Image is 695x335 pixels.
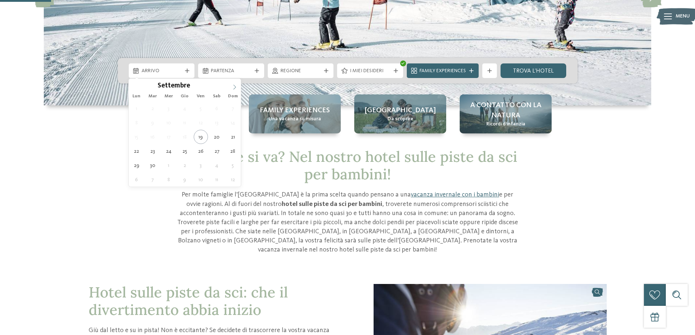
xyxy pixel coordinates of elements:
span: Settembre 7, 2025 [226,101,240,116]
span: Settembre 13, 2025 [210,116,224,130]
span: Lun [129,94,145,99]
a: trova l’hotel [501,63,567,78]
span: Settembre 23, 2025 [146,144,160,158]
span: Settembre 16, 2025 [146,130,160,144]
span: Partenza [211,67,251,75]
span: Ottobre 5, 2025 [226,158,240,172]
span: [GEOGRAPHIC_DATA] [365,105,436,116]
span: Regione [281,67,321,75]
span: Ricordi d’infanzia [486,121,525,128]
span: Settembre 25, 2025 [178,144,192,158]
span: Ottobre 8, 2025 [162,172,176,187]
span: Ottobre 1, 2025 [162,158,176,172]
span: Settembre 30, 2025 [146,158,160,172]
span: Ottobre 9, 2025 [178,172,192,187]
span: Settembre 6, 2025 [210,101,224,116]
span: Ottobre 4, 2025 [210,158,224,172]
span: Family experiences [260,105,330,116]
span: Settembre 18, 2025 [178,130,192,144]
span: Settembre 1, 2025 [130,101,144,116]
span: Ottobre 11, 2025 [210,172,224,187]
input: Year [190,82,214,89]
span: Settembre 22, 2025 [130,144,144,158]
span: Settembre 17, 2025 [162,130,176,144]
span: Settembre 2, 2025 [146,101,160,116]
a: Hotel sulle piste da sci per bambini: divertimento senza confini [GEOGRAPHIC_DATA] Da scoprire [354,94,446,133]
a: Hotel sulle piste da sci per bambini: divertimento senza confini A contatto con la natura Ricordi... [460,94,552,133]
span: Ottobre 12, 2025 [226,172,240,187]
span: Settembre 19, 2025 [194,130,208,144]
span: Hotel sulle piste da sci: che il divertimento abbia inizio [89,283,288,319]
span: Dom [225,94,241,99]
span: Da scoprire [387,116,413,123]
span: Settembre 11, 2025 [178,116,192,130]
span: Settembre 10, 2025 [162,116,176,130]
span: Una vacanza su misura [269,116,321,123]
span: Gio [177,94,193,99]
span: Ottobre 3, 2025 [194,158,208,172]
span: Ottobre 10, 2025 [194,172,208,187]
span: Dov’è che si va? Nel nostro hotel sulle piste da sci per bambini! [178,147,517,183]
span: Sab [209,94,225,99]
span: Ottobre 2, 2025 [178,158,192,172]
span: Settembre 9, 2025 [146,116,160,130]
span: Ottobre 6, 2025 [130,172,144,187]
span: Arrivo [142,67,182,75]
span: Family Experiences [420,67,466,75]
span: Mar [144,94,161,99]
span: Settembre 3, 2025 [162,101,176,116]
span: Settembre 5, 2025 [194,101,208,116]
span: Settembre 27, 2025 [210,144,224,158]
span: Settembre [158,83,190,90]
span: Settembre 15, 2025 [130,130,144,144]
span: Settembre 21, 2025 [226,130,240,144]
p: Per molte famiglie l'[GEOGRAPHIC_DATA] è la prima scelta quando pensano a una e per ovvie ragioni... [174,190,521,254]
span: Settembre 28, 2025 [226,144,240,158]
span: Settembre 14, 2025 [226,116,240,130]
span: Settembre 26, 2025 [194,144,208,158]
span: Ottobre 7, 2025 [146,172,160,187]
strong: hotel sulle piste da sci per bambini [282,201,382,207]
a: Hotel sulle piste da sci per bambini: divertimento senza confini Family experiences Una vacanza s... [249,94,341,133]
span: A contatto con la natura [467,100,544,121]
span: Settembre 24, 2025 [162,144,176,158]
span: Settembre 4, 2025 [178,101,192,116]
span: Ven [193,94,209,99]
span: Settembre 20, 2025 [210,130,224,144]
span: Settembre 29, 2025 [130,158,144,172]
a: vacanza invernale con i bambini [411,191,499,198]
span: Settembre 8, 2025 [130,116,144,130]
span: Mer [161,94,177,99]
span: I miei desideri [350,67,390,75]
span: Settembre 12, 2025 [194,116,208,130]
